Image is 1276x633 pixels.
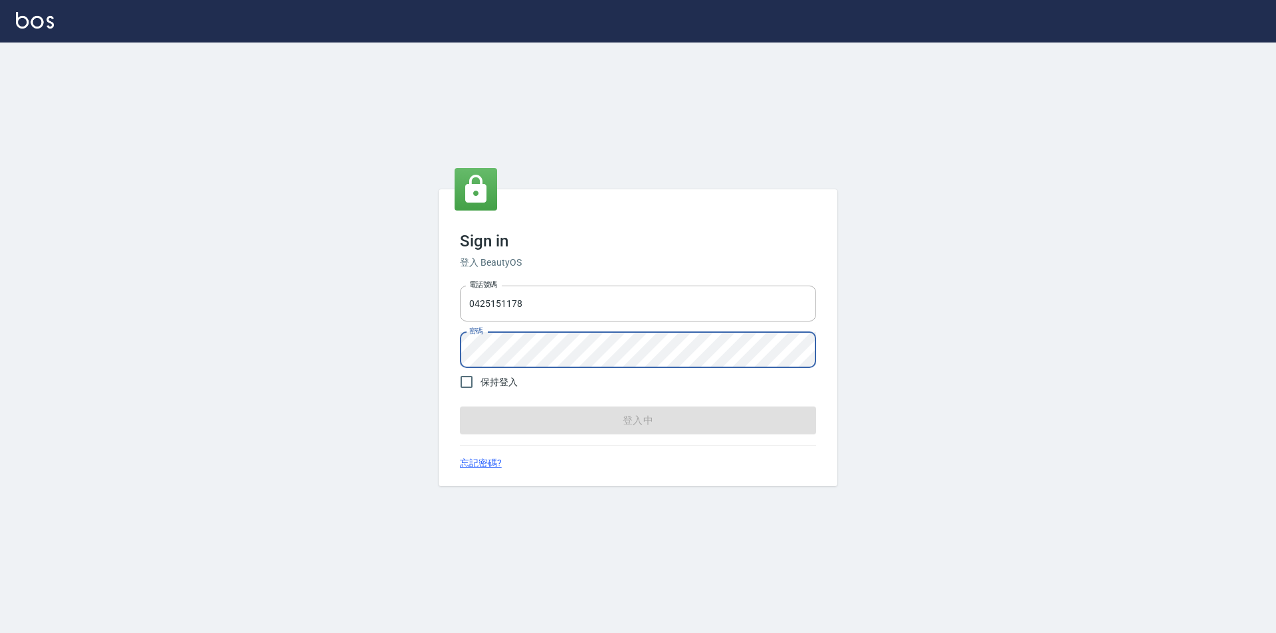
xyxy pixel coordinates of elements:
img: Logo [16,12,54,29]
span: 保持登入 [480,375,518,389]
label: 密碼 [469,326,483,336]
label: 電話號碼 [469,280,497,290]
h3: Sign in [460,232,816,250]
h6: 登入 BeautyOS [460,256,816,270]
a: 忘記密碼? [460,456,502,470]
